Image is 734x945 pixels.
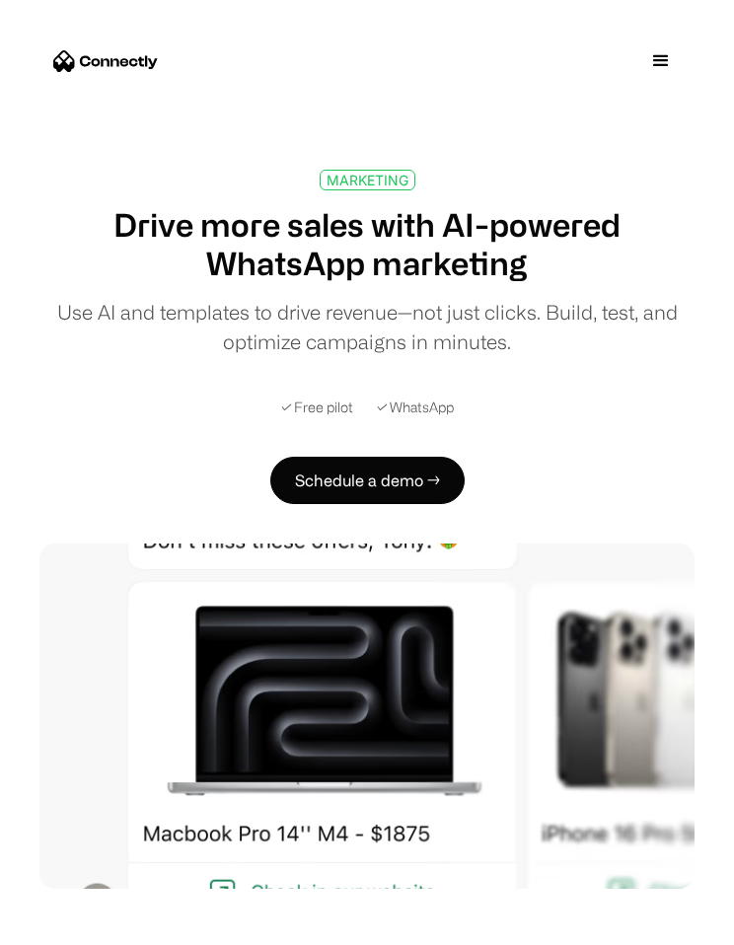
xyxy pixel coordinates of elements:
a: Schedule a demo → [270,457,465,504]
h1: Drive more sales with AI-powered WhatsApp marketing [39,206,695,282]
div: ✓ WhatsApp [377,397,454,417]
div: Use AI and templates to drive revenue—not just clicks. Build, test, and optimize campaigns in min... [39,298,695,357]
a: home [43,46,158,76]
ul: Language list [39,910,118,938]
div: MARKETING [327,173,408,187]
div: ✓ Free pilot [281,397,353,417]
div: menu [631,32,691,91]
aside: Language selected: English [20,909,118,938]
